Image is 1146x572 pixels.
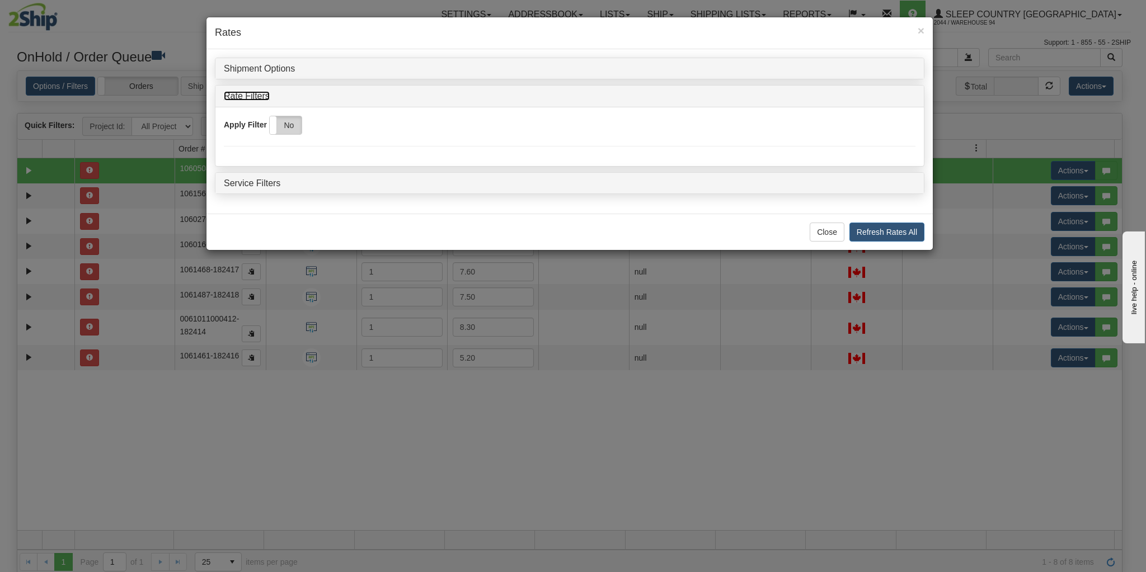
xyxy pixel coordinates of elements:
[918,24,924,37] span: ×
[918,25,924,36] button: Close
[8,10,104,18] div: live help - online
[224,64,295,73] a: Shipment Options
[224,119,267,130] label: Apply Filter
[224,178,280,188] a: Service Filters
[849,223,924,242] button: Refresh Rates All
[215,26,924,40] h4: Rates
[810,223,844,242] button: Close
[224,91,270,101] a: Rate Filters
[270,116,302,134] label: No
[1120,229,1145,343] iframe: chat widget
